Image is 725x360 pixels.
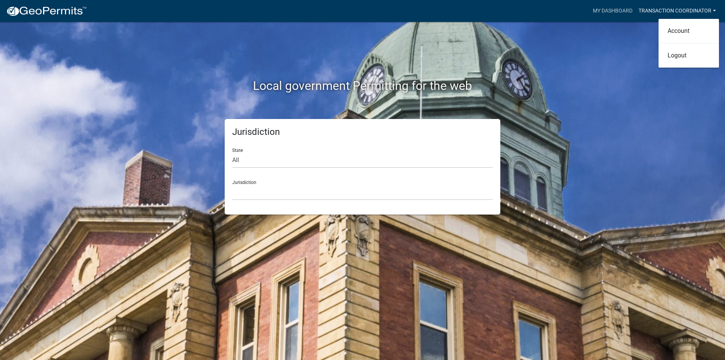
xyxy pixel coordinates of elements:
h5: Jurisdiction [232,127,493,138]
a: My Dashboard [590,4,636,18]
a: Transaction Coordinator [636,4,719,18]
h2: Local government Permitting for the web [153,79,572,93]
div: Transaction Coordinator [659,19,719,68]
a: Account [659,22,719,40]
a: Logout [659,46,719,65]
